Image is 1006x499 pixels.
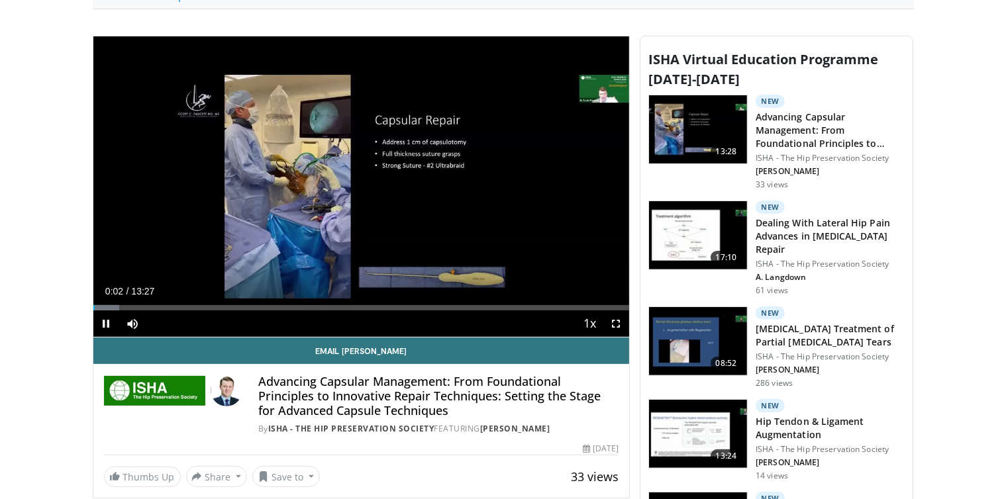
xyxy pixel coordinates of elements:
[603,310,629,337] button: Fullscreen
[756,111,905,150] h3: Advancing Capsular Management: From Foundational Principles to Innov…
[258,375,619,418] h4: Advancing Capsular Management: From Foundational Principles to Innovative Repair Techniques: Sett...
[756,306,785,320] p: New
[756,166,905,177] p: [PERSON_NAME]
[648,201,905,296] a: 17:10 New Dealing With Lateral Hip Pain Advances in [MEDICAL_DATA] Repair ISHA - The Hip Preserva...
[648,50,878,88] span: ISHA Virtual Education Programme [DATE]-[DATE]
[711,357,742,370] span: 08:52
[756,153,905,163] p: ISHA - The Hip Preservation Society
[756,399,785,412] p: New
[104,375,205,406] img: ISHA - The Hip Preservation Society
[126,286,129,296] span: /
[756,471,788,481] p: 14 views
[756,457,905,468] p: [PERSON_NAME]
[756,365,905,375] p: [PERSON_NAME]
[756,259,905,269] p: ISHA - The Hip Preservation Society
[93,305,630,310] div: Progress Bar
[649,400,747,469] img: 329b339f-73e6-4d97-b650-300c18b51324.150x105_q85_crop-smart_upscale.jpg
[756,444,905,455] p: ISHA - The Hip Preservation Society
[756,351,905,362] p: ISHA - The Hip Preservation Society
[756,216,905,256] h3: Dealing With Lateral Hip Pain Advances in [MEDICAL_DATA] Repair
[105,286,123,296] span: 0:02
[648,306,905,388] a: 08:52 New [MEDICAL_DATA] Treatment of Partial [MEDICAL_DATA] Tears ISHA - The Hip Preservation So...
[711,251,742,264] span: 17:10
[571,469,619,484] span: 33 views
[756,322,905,349] h3: [MEDICAL_DATA] Treatment of Partial [MEDICAL_DATA] Tears
[211,375,242,406] img: Avatar
[756,272,905,283] p: A. Langdown
[649,95,747,164] img: ef2d87f0-3100-46b1-9b2d-ab953198544f.150x105_q85_crop-smart_upscale.jpg
[756,378,793,388] p: 286 views
[93,36,630,338] video-js: Video Player
[93,310,120,337] button: Pause
[756,95,785,108] p: New
[711,145,742,158] span: 13:28
[756,201,785,214] p: New
[120,310,146,337] button: Mute
[583,443,619,455] div: [DATE]
[648,399,905,481] a: 13:24 New Hip Tendon & Ligament Augmentation ISHA - The Hip Preservation Society [PERSON_NAME] 14...
[93,338,630,364] a: Email [PERSON_NAME]
[756,285,788,296] p: 61 views
[649,307,747,376] img: 755cc739-d630-479d-8eef-ca95d3b944a7.150x105_q85_crop-smart_upscale.jpg
[131,286,154,296] span: 13:27
[576,310,603,337] button: Playback Rate
[252,466,320,487] button: Save to
[104,467,181,487] a: Thumbs Up
[648,95,905,190] a: 13:28 New Advancing Capsular Management: From Foundational Principles to Innov… ISHA - The Hip Pr...
[711,449,742,463] span: 13:24
[268,423,434,434] a: ISHA - The Hip Preservation Society
[186,466,248,487] button: Share
[756,415,905,441] h3: Hip Tendon & Ligament Augmentation
[480,423,550,434] a: [PERSON_NAME]
[258,423,619,435] div: By FEATURING
[756,179,788,190] p: 33 views
[649,201,747,270] img: 5a7719ab-c25f-426f-ab58-9b895ff64a4c.150x105_q85_crop-smart_upscale.jpg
